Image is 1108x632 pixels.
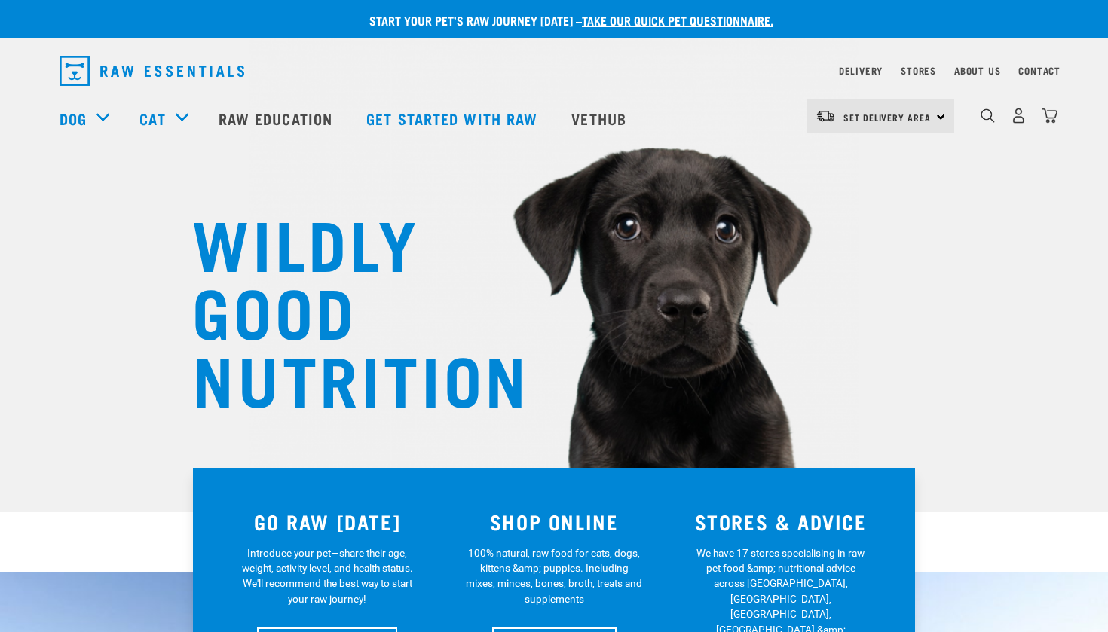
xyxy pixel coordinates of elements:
h1: WILDLY GOOD NUTRITION [192,207,494,411]
h3: SHOP ONLINE [450,510,659,533]
a: Contact [1018,68,1061,73]
img: van-moving.png [816,109,836,123]
a: Cat [139,107,165,130]
a: Raw Education [204,88,351,148]
img: home-icon-1@2x.png [981,108,995,123]
h3: GO RAW [DATE] [223,510,432,533]
a: Stores [901,68,936,73]
a: About Us [954,68,1000,73]
p: Introduce your pet—share their age, weight, activity level, and health status. We'll recommend th... [239,545,416,607]
img: user.png [1011,108,1027,124]
a: Delivery [839,68,883,73]
h3: STORES & ADVICE [676,510,885,533]
img: home-icon@2x.png [1042,108,1057,124]
a: Dog [60,107,87,130]
nav: dropdown navigation [47,50,1061,92]
span: Set Delivery Area [843,114,931,120]
img: Raw Essentials Logo [60,56,244,86]
a: Vethub [556,88,645,148]
p: 100% natural, raw food for cats, dogs, kittens &amp; puppies. Including mixes, minces, bones, bro... [466,545,643,607]
a: take our quick pet questionnaire. [582,17,773,23]
a: Get started with Raw [351,88,556,148]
